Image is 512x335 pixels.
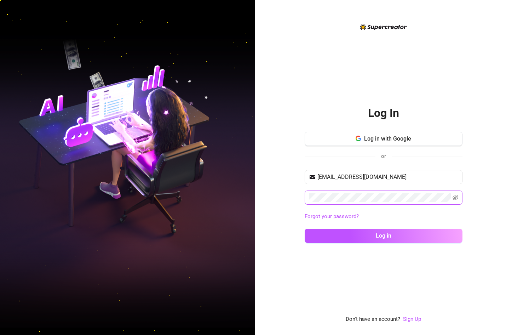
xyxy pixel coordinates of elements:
span: or [381,153,386,159]
a: Forgot your password? [305,212,462,221]
button: Log in with Google [305,132,462,146]
span: Log in [376,232,391,239]
a: Sign Up [403,316,421,322]
button: Log in [305,229,462,243]
img: logo-BBDzfeDw.svg [360,24,407,30]
a: Sign Up [403,315,421,324]
span: Log in with Google [364,135,411,142]
span: Don't have an account? [346,315,400,324]
input: Your email [317,173,458,181]
a: Forgot your password? [305,213,359,220]
h2: Log In [368,106,399,120]
span: eye-invisible [453,195,458,200]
